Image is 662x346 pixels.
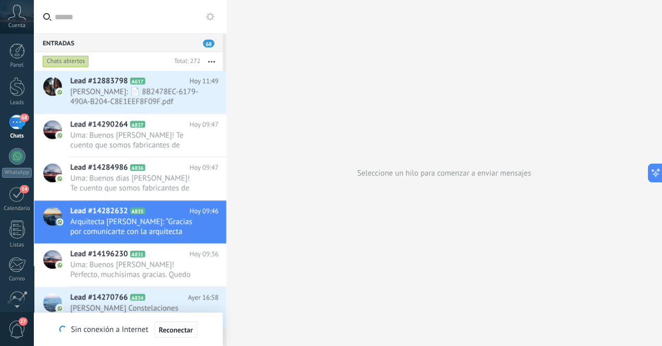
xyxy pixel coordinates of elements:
div: Chats [2,133,32,140]
span: Lead #12883798 [70,76,128,86]
a: Lead #14284986 A836 Hoy 09:47 Uma: Buenos dias [PERSON_NAME]! Te cuento que somos fabricantes de ... [34,157,226,200]
span: Lead #14196230 [70,249,128,259]
span: Hoy 09:36 [189,249,219,259]
span: Lead #14282632 [70,206,128,216]
span: [PERSON_NAME] Constelaciones Familiares: Ah que gusto volver a verte [70,303,199,323]
img: com.amocrm.amocrmwa.svg [56,89,63,96]
div: Entradas [34,33,223,52]
span: Arquitecta [PERSON_NAME]: “Gracias por comunicarte con la arquitecta [PERSON_NAME]. En este momen... [70,217,199,237]
div: Calendario [2,205,32,212]
span: Lead #14284986 [70,163,128,173]
span: 27 [19,317,28,326]
a: Lead #12883798 A617 Hoy 11:49 [PERSON_NAME]: 📄 8B2478EC-6179-490A-B204-C8E1EEF8F09F.pdf [34,71,226,114]
span: Uma: Buenos [PERSON_NAME]! Te cuento que somos fabricantes de mobiliario artesanal boutique, prod... [70,130,199,150]
div: Panel [2,62,32,69]
span: A837 [130,121,145,128]
span: A834 [130,294,145,301]
div: Chats abiertos [43,55,89,68]
img: com.amocrm.amocrmwa.svg [56,305,63,312]
img: com.amocrm.amocrmwa.svg [56,132,63,139]
span: A836 [130,164,145,171]
span: Reconectar [159,326,193,333]
span: Ayer 16:58 [188,292,219,303]
div: WhatsApp [2,168,32,178]
span: [PERSON_NAME]: 📄 8B2478EC-6179-490A-B204-C8E1EEF8F09F.pdf [70,87,199,107]
span: A617 [130,78,145,84]
span: A835 [130,207,145,214]
div: Total: 272 [170,56,200,67]
span: Hoy 09:47 [189,119,219,130]
span: Uma: Buenos dias [PERSON_NAME]! Te cuento que somos fabricantes de mobiliario artesanal boutique,... [70,174,199,193]
button: Más [200,52,223,71]
span: Uma: Buenos [PERSON_NAME]! Perfecto, muchísimas gracias. Quedo atento a la comunicación de la per... [70,260,199,280]
span: 14 [20,185,29,193]
img: com.amocrm.amocrmwa.svg [56,262,63,269]
span: 68 [203,40,214,47]
span: Lead #14290264 [70,119,128,130]
span: Lead #14270766 [70,292,128,303]
span: Hoy 11:49 [189,76,219,86]
span: 68 [20,114,29,122]
img: com.amocrm.amocrmwa.svg [56,218,63,226]
a: Lead #14282632 A835 Hoy 09:46 Arquitecta [PERSON_NAME]: “Gracias por comunicarte con la arquitect... [34,201,226,243]
div: Sin conexión a Internet [59,321,197,338]
div: Correo [2,276,32,282]
span: A831 [130,251,145,257]
span: Cuenta [8,22,26,29]
a: Lead #14196230 A831 Hoy 09:36 Uma: Buenos [PERSON_NAME]! Perfecto, muchísimas gracias. Quedo aten... [34,244,226,287]
span: Hoy 09:47 [189,163,219,173]
button: Reconectar [155,322,197,338]
img: com.amocrm.amocrmwa.svg [56,175,63,182]
span: Hoy 09:46 [189,206,219,216]
a: Lead #14290264 A837 Hoy 09:47 Uma: Buenos [PERSON_NAME]! Te cuento que somos fabricantes de mobil... [34,114,226,157]
div: Listas [2,242,32,249]
div: Leads [2,100,32,106]
a: Lead #14270766 A834 Ayer 16:58 [PERSON_NAME] Constelaciones Familiares: Ah que gusto volver a verte [34,287,226,330]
